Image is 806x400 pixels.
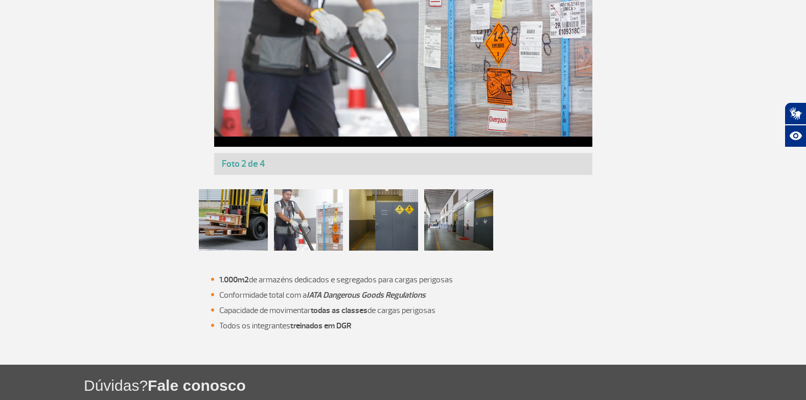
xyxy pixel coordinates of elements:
strong: todas as classes [311,305,367,316]
span: Fale conosco [148,377,246,394]
button: Abrir recursos assistivos. [785,125,806,147]
strong: 1.000m2 [219,275,249,285]
button: Abrir tradutor de língua de sinais. [785,102,806,125]
span: Foto 2 de 4 [222,158,265,170]
li: Capacidade de movimentar de cargas perigosas [219,304,608,317]
div: Plugin de acessibilidade da Hand Talk. [785,102,806,147]
li: Todos os integrantes [219,320,608,332]
li: de armazéns dedicados e segregados para cargas perigosas [219,274,608,286]
li: Conformidade total com a [219,289,608,301]
strong: IATA Dangerous Goods Regulations [307,290,426,300]
strong: treinados em DGR [290,321,352,331]
h1: Dúvidas? [84,375,806,396]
